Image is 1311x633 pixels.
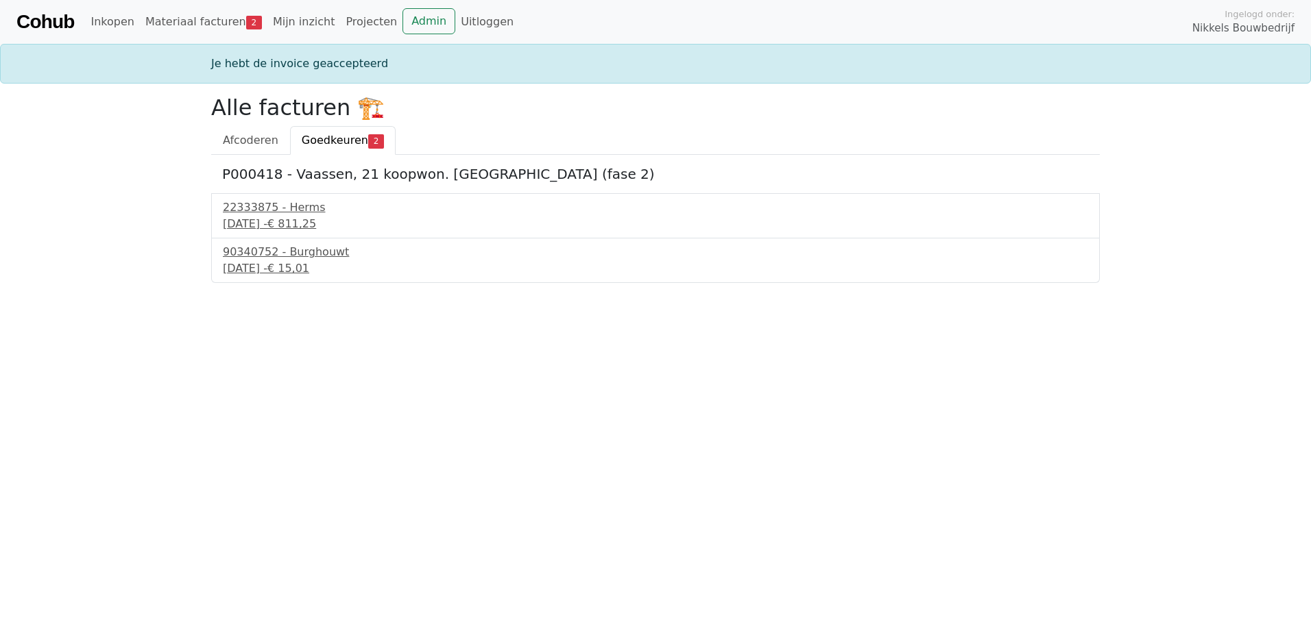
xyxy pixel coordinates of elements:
span: Goedkeuren [302,134,368,147]
span: Ingelogd onder: [1225,8,1295,21]
span: € 15,01 [267,262,309,275]
a: Inkopen [85,8,139,36]
span: € 811,25 [267,217,316,230]
div: Je hebt de invoice geaccepteerd [203,55,1108,72]
h2: Alle facturen 🏗️ [211,95,1100,121]
a: Goedkeuren2 [290,126,396,155]
span: 2 [368,134,384,148]
a: Afcoderen [211,126,290,155]
a: Mijn inzicht [267,8,341,36]
a: 22333875 - Herms[DATE] -€ 811,25 [223,199,1088,232]
a: Uitloggen [455,8,519,36]
div: [DATE] - [223,260,1088,277]
a: Projecten [340,8,402,36]
a: Cohub [16,5,74,38]
h5: P000418 - Vaassen, 21 koopwon. [GEOGRAPHIC_DATA] (fase 2) [222,166,1089,182]
div: 22333875 - Herms [223,199,1088,216]
a: Admin [402,8,455,34]
span: Afcoderen [223,134,278,147]
span: 2 [246,16,262,29]
a: Materiaal facturen2 [140,8,267,36]
a: 90340752 - Burghouwt[DATE] -€ 15,01 [223,244,1088,277]
span: Nikkels Bouwbedrijf [1192,21,1295,36]
div: 90340752 - Burghouwt [223,244,1088,260]
div: [DATE] - [223,216,1088,232]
